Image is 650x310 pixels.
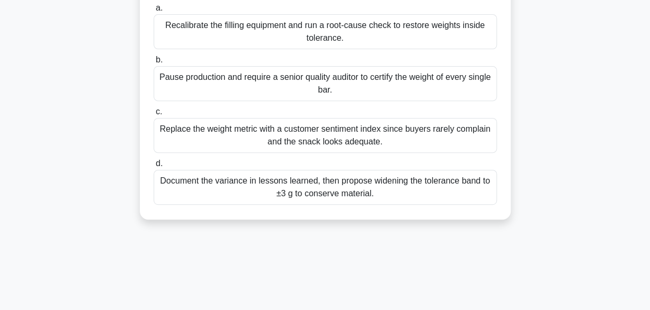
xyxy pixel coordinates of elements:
[154,66,497,101] div: Pause production and require a senior quality auditor to certify the weight of every single bar.
[156,3,163,12] span: a.
[154,170,497,205] div: Document the variance in lessons learned, then propose widening the tolerance band to ±3 g to con...
[154,118,497,153] div: Replace the weight metric with a customer sentiment index since buyers rarely complain and the sn...
[154,14,497,49] div: Recalibrate the filling equipment and run a root-cause check to restore weights inside tolerance.
[156,107,162,116] span: c.
[156,159,163,168] span: d.
[156,55,163,64] span: b.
